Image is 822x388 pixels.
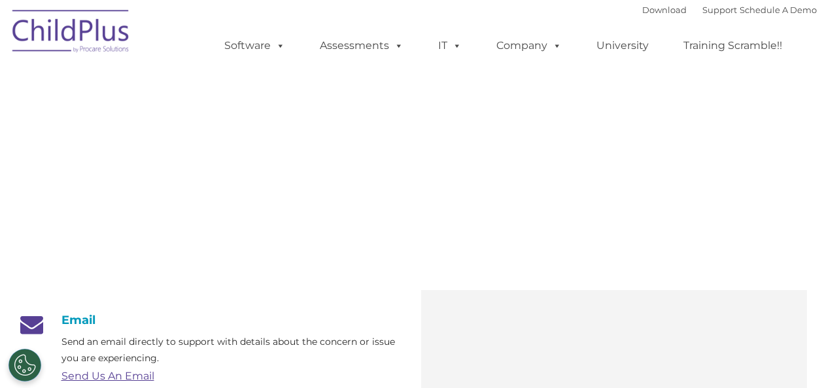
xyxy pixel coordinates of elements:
[642,5,817,15] font: |
[61,370,154,382] a: Send Us An Email
[307,33,417,59] a: Assessments
[670,33,795,59] a: Training Scramble!!
[6,1,137,66] img: ChildPlus by Procare Solutions
[642,5,687,15] a: Download
[740,5,817,15] a: Schedule A Demo
[702,5,737,15] a: Support
[16,313,402,327] h4: Email
[211,33,298,59] a: Software
[583,33,662,59] a: University
[9,349,41,381] button: Cookies Settings
[483,33,575,59] a: Company
[61,334,402,366] p: Send an email directly to support with details about the concern or issue you are experiencing.
[425,33,475,59] a: IT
